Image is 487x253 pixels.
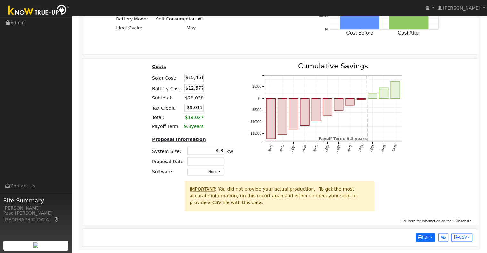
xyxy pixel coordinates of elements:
text: Payoff Term: 9.3 years [318,137,367,141]
rect: onclick="" [278,98,287,134]
td: kW [225,146,234,156]
text: 2027 [290,144,296,152]
text: -$5000 [251,108,261,112]
div: : You did not provide your actual production. To get the most accurate information, and either co... [185,181,374,211]
rect: onclick="" [300,98,309,125]
rect: onclick="" [357,98,366,99]
td: Ideal Cycle: [115,23,155,32]
text: $50.00 [319,14,328,17]
div: Paso [PERSON_NAME], [GEOGRAPHIC_DATA] [3,210,69,223]
rect: onclick="" [334,98,343,110]
td: Software: [151,166,186,177]
a: Map [54,217,60,222]
rect: onclick="" [345,98,354,105]
img: retrieve [33,242,38,248]
text: 2029 [312,144,319,152]
rect: onclick="" [389,15,429,29]
text: 2025 [267,144,273,152]
span: PDF [418,235,430,240]
rect: onclick="" [390,81,399,98]
td: years [183,122,205,131]
u: Costs [152,64,166,69]
text: $5000 [252,85,261,88]
text: Cost After [398,30,420,35]
button: Generate Report Link [438,233,448,242]
td: Self Consumption [155,14,197,23]
text: 2034 [369,144,375,152]
text: 2031 [335,144,341,152]
text: Cumulative Savings [298,62,368,70]
rect: onclick="" [323,98,332,115]
td: Proposal Date: [151,156,186,166]
td: Payoff Term: [151,122,183,131]
td: $19,027 [183,113,205,122]
td: Total: [151,113,183,122]
td: Battery Mode: [115,14,155,23]
img: Know True-Up [5,4,72,18]
span: run this report again [238,193,285,198]
td: Battery Cost: [151,83,183,93]
u: IMPORTANT [190,186,215,192]
span: Click here for information on the SGIP rebate. [400,219,473,223]
u: Proposal Information [152,137,206,142]
text: 2032 [346,144,353,152]
text: 2030 [323,144,330,152]
td: Subtotal: [151,93,183,103]
rect: onclick="" [368,94,377,98]
rect: onclick="" [266,98,275,139]
td: System Size: [151,146,186,156]
button: CSV [451,233,472,242]
div: [PERSON_NAME] [3,205,69,211]
td: Tax Credit: [151,102,183,113]
text: 2035 [380,144,386,152]
text: -$10000 [249,120,261,123]
text: 2028 [301,144,307,152]
button: None [187,168,224,176]
button: PDF [416,233,435,242]
td: Solar Cost: [151,73,183,83]
td: $28,038 [183,93,205,103]
text: $0 [325,28,328,31]
text: -$15000 [249,131,261,135]
span: 9.3 [184,124,191,129]
rect: onclick="" [379,88,388,98]
text: 2036 [391,144,398,152]
span: Site Summary [3,196,69,205]
rect: onclick="" [312,98,321,121]
span: May [186,25,196,30]
text: 2033 [357,144,364,152]
text: $0 [257,96,261,100]
text: Cost Before [346,30,374,35]
span: [PERSON_NAME] [443,5,480,11]
rect: onclick="" [289,98,298,130]
text: 2026 [278,144,285,152]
